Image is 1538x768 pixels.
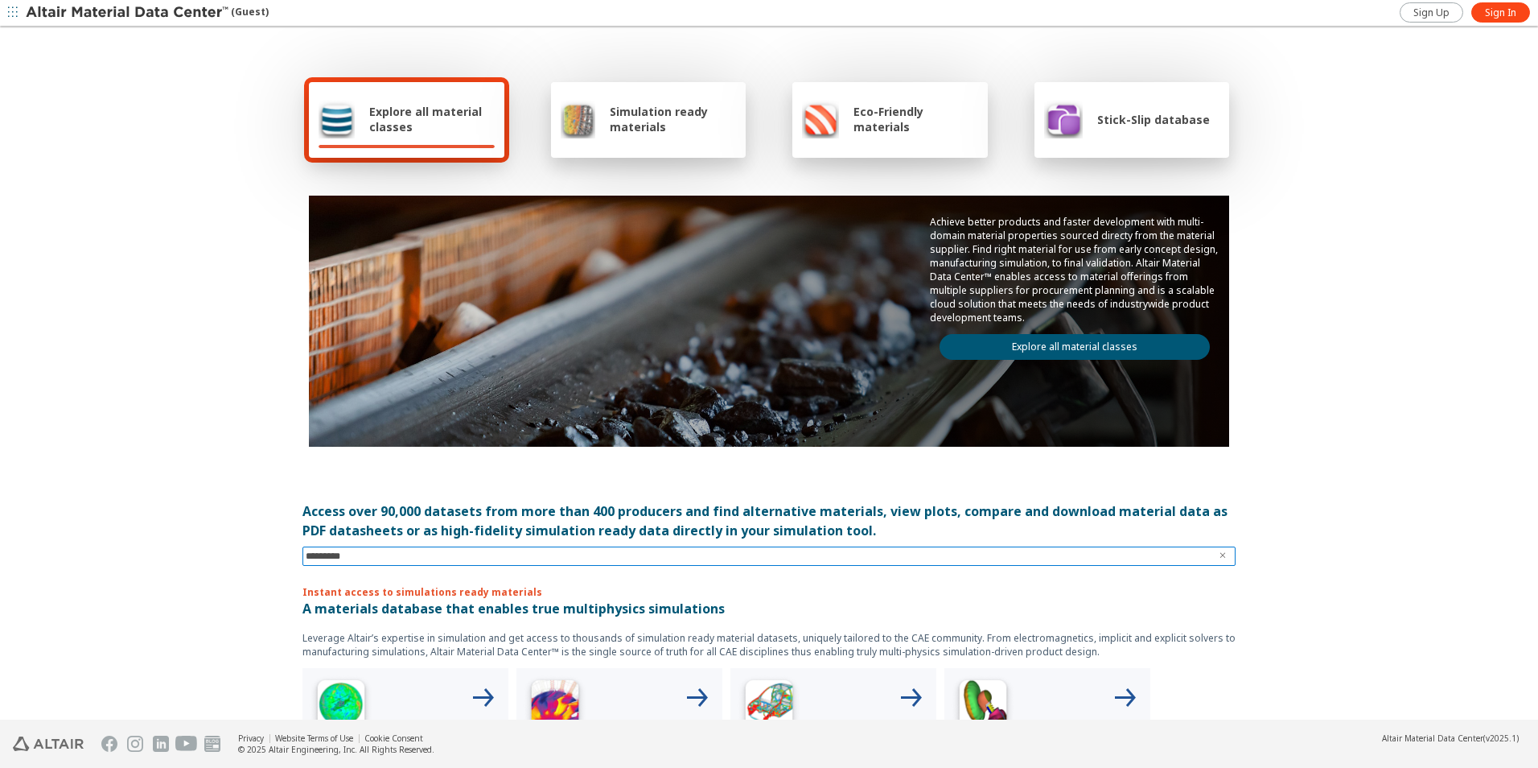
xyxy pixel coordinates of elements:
span: Simulation ready materials [610,104,736,134]
img: Low Frequency Icon [523,675,587,739]
span: Altair Material Data Center [1382,733,1483,744]
span: Eco-Friendly materials [853,104,977,134]
span: Sign Up [1413,6,1450,19]
img: Altair Engineering [13,737,84,751]
a: Sign Up [1400,2,1463,23]
img: Simulation ready materials [561,100,595,138]
div: Access over 90,000 datasets from more than 400 producers and find alternative materials, view plo... [302,502,1236,540]
img: Stick-Slip database [1044,100,1083,138]
span: Stick-Slip database [1097,112,1210,127]
img: Crash Analyses Icon [951,675,1015,739]
p: Instant access to simulations ready materials [302,585,1236,599]
img: Altair Material Data Center [26,5,231,21]
a: Cookie Consent [364,733,423,744]
p: A materials database that enables true multiphysics simulations [302,599,1236,618]
a: Website Terms of Use [275,733,353,744]
span: Explore all material classes [369,104,495,134]
a: Privacy [238,733,264,744]
img: Eco-Friendly materials [802,100,839,138]
p: Leverage Altair’s expertise in simulation and get access to thousands of simulation ready materia... [302,631,1236,659]
span: Sign In [1485,6,1516,19]
a: Sign In [1471,2,1530,23]
div: (v2025.1) [1382,733,1519,744]
img: Explore all material classes [319,100,355,138]
p: Achieve better products and faster development with multi-domain material properties sourced dire... [930,215,1219,324]
a: Explore all material classes [940,334,1210,360]
div: (Guest) [26,5,269,21]
button: Clear text [1210,547,1236,566]
img: High Frequency Icon [309,675,373,739]
div: © 2025 Altair Engineering, Inc. All Rights Reserved. [238,744,434,755]
img: Structural Analyses Icon [737,675,801,739]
